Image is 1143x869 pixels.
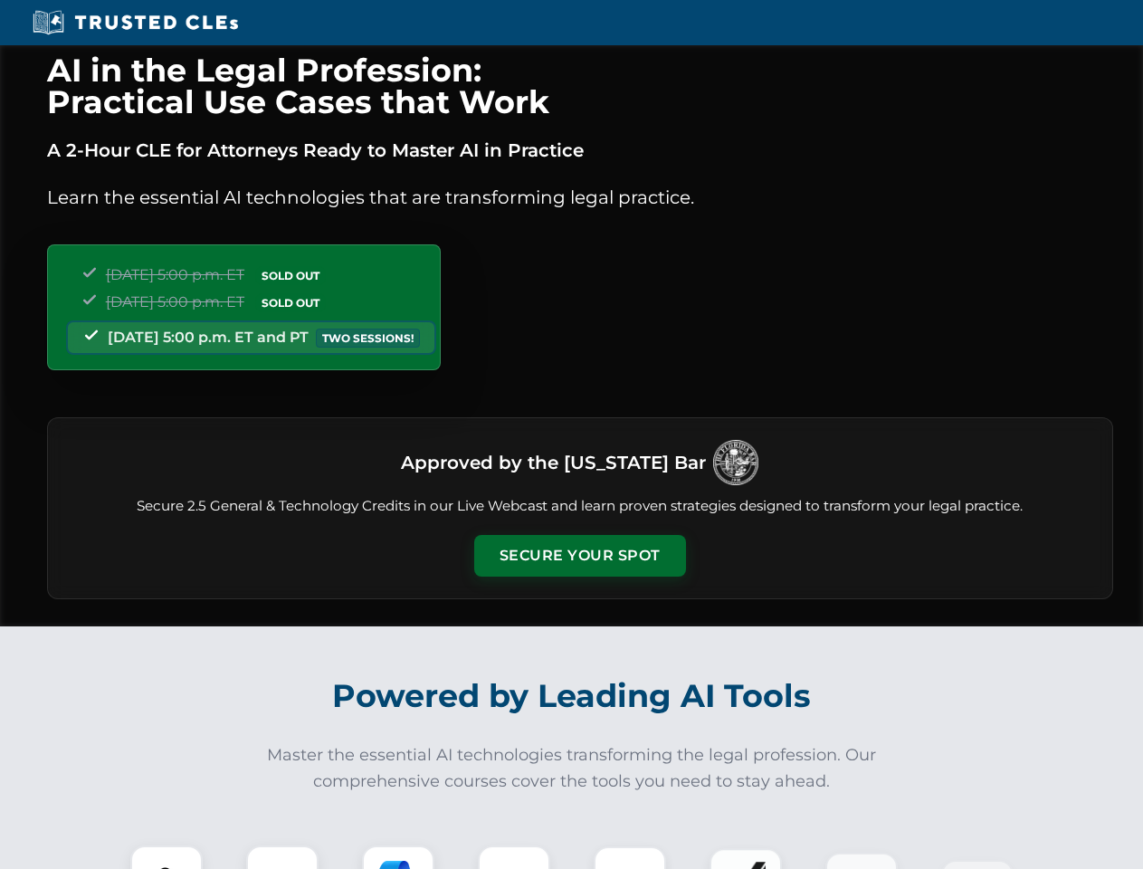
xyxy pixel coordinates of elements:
span: [DATE] 5:00 p.m. ET [106,266,244,283]
span: [DATE] 5:00 p.m. ET [106,293,244,310]
p: Master the essential AI technologies transforming the legal profession. Our comprehensive courses... [255,742,889,795]
h2: Powered by Leading AI Tools [71,664,1073,728]
p: A 2-Hour CLE for Attorneys Ready to Master AI in Practice [47,136,1113,165]
p: Learn the essential AI technologies that are transforming legal practice. [47,183,1113,212]
h3: Approved by the [US_STATE] Bar [401,446,706,479]
button: Secure Your Spot [474,535,686,577]
img: Trusted CLEs [27,9,243,36]
h1: AI in the Legal Profession: Practical Use Cases that Work [47,54,1113,118]
img: Logo [713,440,758,485]
p: Secure 2.5 General & Technology Credits in our Live Webcast and learn proven strategies designed ... [70,496,1091,517]
span: SOLD OUT [255,293,326,312]
span: SOLD OUT [255,266,326,285]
